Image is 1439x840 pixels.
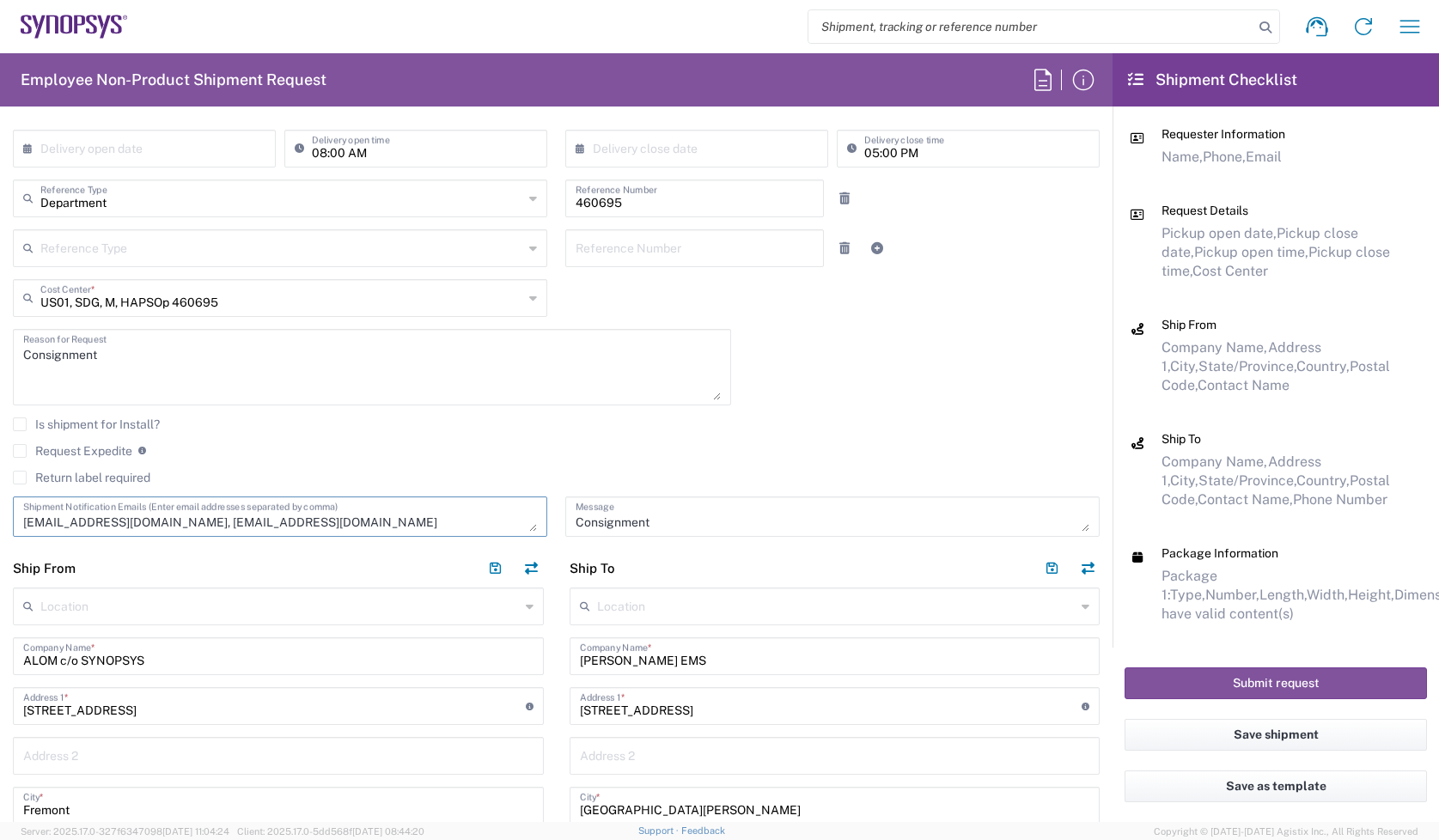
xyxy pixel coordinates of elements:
[1192,263,1268,279] span: Cost Center
[1125,770,1427,802] button: Save as template
[1348,587,1394,603] span: Height,
[1170,587,1205,603] span: Type,
[13,444,132,458] label: Request Expedite
[832,186,857,210] a: Remove Reference
[832,236,857,260] a: Remove Reference
[638,825,681,836] a: Support
[1296,358,1350,374] span: Country,
[13,471,150,484] label: Return label required
[1125,719,1427,751] button: Save shipment
[1198,358,1296,374] span: State/Province,
[1162,453,1268,470] span: Company Name,
[1162,149,1203,165] span: Name,
[865,236,889,260] a: Add Reference
[1162,546,1278,560] span: Package Information
[1162,204,1248,217] span: Request Details
[1170,358,1198,374] span: City,
[1198,377,1290,393] span: Contact Name
[1162,225,1277,241] span: Pickup open date,
[681,825,725,836] a: Feedback
[13,417,160,431] label: Is shipment for Install?
[1205,587,1259,603] span: Number,
[352,826,424,837] span: [DATE] 08:44:20
[1246,149,1282,165] span: Email
[162,826,229,837] span: [DATE] 11:04:24
[1293,491,1387,508] span: Phone Number
[570,560,615,577] h2: Ship To
[1194,244,1308,260] span: Pickup open time,
[1125,667,1427,699] button: Submit request
[1296,472,1350,489] span: Country,
[1307,587,1348,603] span: Width,
[1203,149,1246,165] span: Phone,
[1128,70,1297,90] h2: Shipment Checklist
[1162,318,1216,332] span: Ship From
[1162,339,1268,356] span: Company Name,
[808,10,1253,43] input: Shipment, tracking or reference number
[1259,587,1307,603] span: Length,
[1170,472,1198,489] span: City,
[1198,472,1296,489] span: State/Province,
[21,826,229,837] span: Server: 2025.17.0-327f6347098
[1154,824,1418,839] span: Copyright © [DATE]-[DATE] Agistix Inc., All Rights Reserved
[21,70,326,90] h2: Employee Non-Product Shipment Request
[13,560,76,577] h2: Ship From
[1162,568,1217,603] span: Package 1:
[237,826,424,837] span: Client: 2025.17.0-5dd568f
[1162,127,1285,141] span: Requester Information
[1162,432,1201,446] span: Ship To
[1198,491,1293,508] span: Contact Name,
